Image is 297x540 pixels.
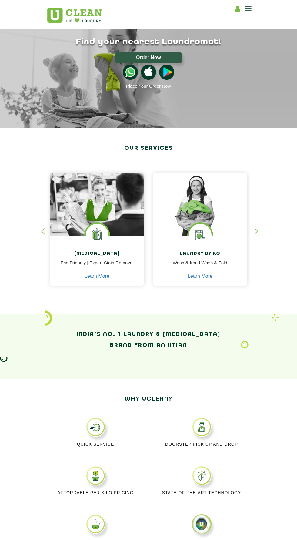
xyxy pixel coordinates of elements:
[47,8,102,23] img: UClean Laundry and Dry Cleaning
[45,310,52,326] img: icon_2.png
[158,251,242,257] h4: Laundry by Kg
[192,466,212,485] img: STATE_OF_THE_ART_TECHNOLOGY_11zon.webp
[192,417,212,437] img: DOORSTEP_PICK_UP_AND_DROP_11zon.webp
[50,173,144,249] img: Drycleaners near me
[55,260,139,273] p: Eco Friendly | Expert Stain Removal
[47,329,250,351] h2: India’s No. 1 Laundry & [MEDICAL_DATA] Brand from an IITian
[153,173,247,236] img: a girl with laundry basket
[126,83,171,89] a: Place Your Order Now
[47,143,250,154] h2: Our Services
[86,417,105,437] img: QUICK_SERVICE_11zon.webp
[123,65,138,80] img: whatsappicon.png
[47,394,250,404] h2: Why Uclean?
[86,514,105,534] img: WE_SAVE_WATER-WITH_EVERY_WASH_CYCLE_11zon.webp
[153,441,250,447] p: Doorstep Pick up and Drop
[189,224,212,247] img: laundry washing machine
[158,260,242,273] p: Wash & Iron I Wash & Fold
[86,466,105,485] img: affordable_per_kilo_pricing_11zon.webp
[153,490,250,495] p: State-of-the-art Technology
[188,273,212,279] a: Learn More
[192,514,212,534] img: center_logo.png
[47,490,144,495] p: Affordable per kilo pricing
[115,52,182,63] button: Order Now
[86,224,108,247] img: Laundry Services near me
[141,65,156,80] img: apple-icon.png
[47,441,144,447] p: Quick Service
[159,65,174,80] img: playstoreicon.png
[85,273,109,279] a: Learn More
[241,341,249,349] img: Laundry
[42,37,255,47] h1: Find your nearest Laundromat!
[271,314,279,321] img: Laundry wash and iron
[55,251,139,257] h4: [MEDICAL_DATA]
